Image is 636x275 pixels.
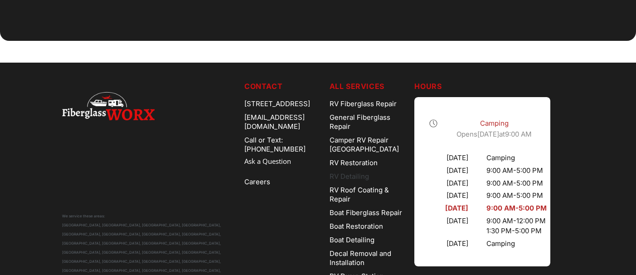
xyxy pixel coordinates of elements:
a: RV Detailing [330,170,408,183]
h5: ALL SERVICES [330,81,408,92]
div: [DATE] [429,216,468,236]
span: [DATE] [477,130,499,138]
span: Opens at [456,130,532,138]
div: 9:00 AM - 12:00 PM [486,216,547,226]
div: 9:00 AM - 5:00 PM [486,204,547,213]
a: Camper RV Repair [GEOGRAPHIC_DATA] [330,133,408,156]
div: 9:00 AM - 5:00 PM [486,191,547,200]
div: [DATE] [429,191,468,200]
div: 1:30 PM - 5:00 PM [486,226,547,236]
a: Boat Restoration [330,220,408,233]
div: [DATE] [429,166,468,175]
a: Careers [244,175,322,189]
a: Boat Detailing [330,233,408,247]
a: RV Restoration [330,156,408,170]
a: Call or Text: [PHONE_NUMBER] [244,133,322,156]
h5: Hours [414,81,574,92]
div: 9:00 AM - 5:00 PM [486,179,547,188]
div: [STREET_ADDRESS] [244,97,322,111]
a: Ask a Question [244,156,322,167]
time: 9:00 AM [505,130,532,138]
div: Camping [486,153,547,162]
a: Decal Removal and Installation [330,247,408,270]
a: Boat Fiberglass Repair [330,206,408,220]
a: General Fiberglass Repair [330,111,408,133]
a: RV Fiberglass Repair [330,97,408,111]
h5: Contact [244,81,322,92]
a: RV Roof Coating & Repair [330,183,408,206]
div: Camping [486,239,547,248]
div: [DATE] [429,179,468,188]
div: [EMAIL_ADDRESS][DOMAIN_NAME] [244,111,322,133]
div: [DATE] [429,153,468,162]
span: Camping [480,119,509,128]
div: [DATE] [429,204,468,213]
div: [DATE] [429,239,468,248]
div: 9:00 AM - 5:00 PM [486,166,547,175]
